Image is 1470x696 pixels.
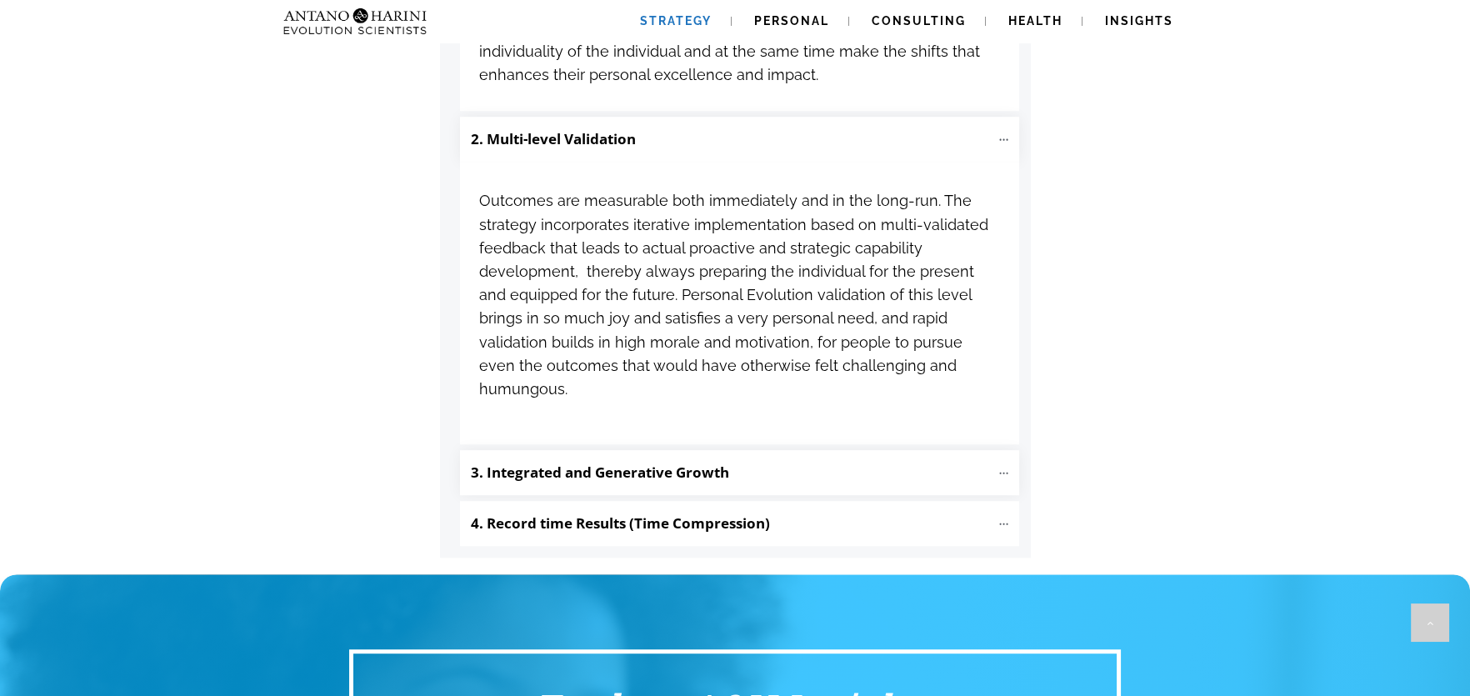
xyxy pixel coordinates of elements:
span: Health [1008,14,1062,28]
span: Insights [1105,14,1173,28]
span: Personal [754,14,829,28]
b: 2. Multi-level Validation [471,129,636,148]
b: 3. Integrated and Generative Growth [471,463,729,482]
span: Outcomes are measurable both immediately and in the long-run. The strategy incorporates iterative... [479,192,988,398]
b: 4. Record time Results (Time Compression) [471,513,770,533]
span: Consulting [872,14,966,28]
span: Strategy [640,14,712,28]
